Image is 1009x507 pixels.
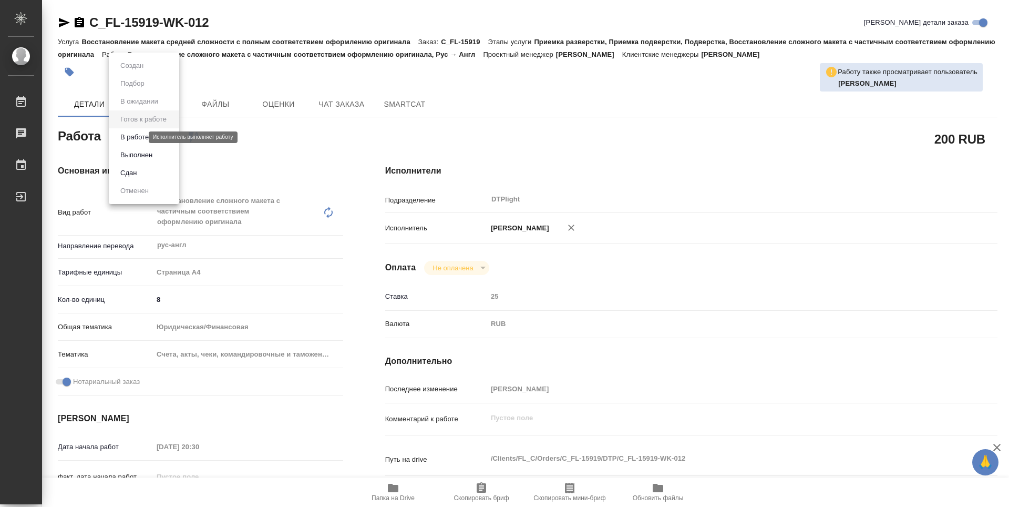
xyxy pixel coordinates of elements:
[117,60,147,72] button: Создан
[117,96,161,107] button: В ожидании
[117,131,152,143] button: В работе
[117,149,156,161] button: Выполнен
[117,114,170,125] button: Готов к работе
[117,78,148,89] button: Подбор
[117,167,140,179] button: Сдан
[117,185,152,197] button: Отменен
